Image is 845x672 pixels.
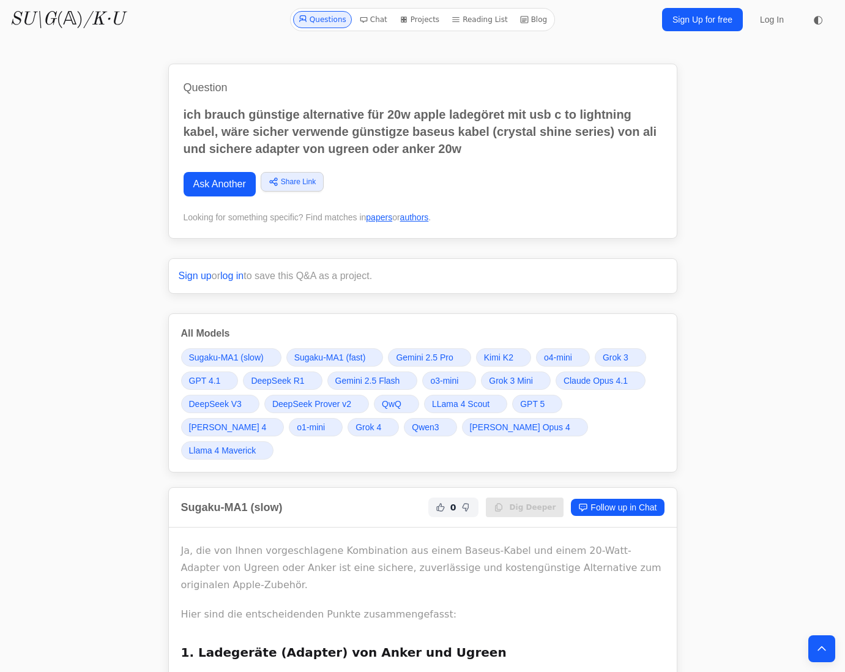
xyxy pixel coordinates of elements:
[10,9,124,31] a: SU\G(𝔸)/K·U
[433,500,448,515] button: Helpful
[481,371,551,390] a: Grok 3 Mini
[181,606,664,623] p: Hier sind die entscheidenden Punkte zusammengefasst:
[297,421,325,433] span: o1-mini
[430,375,458,387] span: o3-mini
[181,348,281,367] a: Sugaku-MA1 (slow)
[432,398,490,410] span: LLama 4 Scout
[83,10,124,29] i: /K·U
[335,375,400,387] span: Gemini 2.5 Flash
[536,348,590,367] a: o4-mini
[564,375,628,387] span: Claude Opus 4.1
[184,106,662,157] p: ich brauch günstige alternative für 20w apple ladegöret mit usb c to lightning kabel, wäre sicher...
[512,395,562,413] a: GPT 5
[184,172,256,196] a: Ask Another
[243,371,322,390] a: DeepSeek R1
[515,11,553,28] a: Blog
[808,635,835,662] button: Back to top
[753,9,791,31] a: Log In
[412,421,439,433] span: Qwen3
[181,326,664,341] h3: All Models
[603,351,628,364] span: Grok 3
[286,348,384,367] a: Sugaku-MA1 (fast)
[662,8,743,31] a: Sign Up for free
[424,395,507,413] a: LLama 4 Scout
[327,371,418,390] a: Gemini 2.5 Flash
[470,421,570,433] span: [PERSON_NAME] Opus 4
[422,371,476,390] a: o3-mini
[184,79,662,96] h1: Question
[462,418,588,436] a: [PERSON_NAME] Opus 4
[813,14,823,25] span: ◐
[189,398,242,410] span: DeepSeek V3
[189,375,221,387] span: GPT 4.1
[281,176,316,187] span: Share Link
[544,351,572,364] span: o4-mini
[348,418,399,436] a: Grok 4
[189,444,256,457] span: Llama 4 Maverick
[179,271,212,281] a: Sign up
[382,398,401,410] span: QwQ
[366,212,392,222] a: papers
[388,348,471,367] a: Gemini 2.5 Pro
[181,371,239,390] a: GPT 4.1
[447,11,513,28] a: Reading List
[571,499,664,516] a: Follow up in Chat
[374,395,419,413] a: QwQ
[520,398,545,410] span: GPT 5
[181,441,274,460] a: Llama 4 Maverick
[184,211,662,223] div: Looking for something specific? Find matches in or .
[181,418,285,436] a: [PERSON_NAME] 4
[395,11,444,28] a: Projects
[10,10,56,29] i: SU\G
[556,371,646,390] a: Claude Opus 4.1
[289,418,343,436] a: o1-mini
[450,501,456,513] span: 0
[181,645,507,660] strong: 1. Ladegeräte (Adapter) von Anker und Ugreen
[272,398,351,410] span: DeepSeek Prover v2
[189,351,264,364] span: Sugaku-MA1 (slow)
[489,375,533,387] span: Grok 3 Mini
[264,395,369,413] a: DeepSeek Prover v2
[595,348,646,367] a: Grok 3
[181,395,259,413] a: DeepSeek V3
[459,500,474,515] button: Not Helpful
[396,351,453,364] span: Gemini 2.5 Pro
[251,375,304,387] span: DeepSeek R1
[354,11,392,28] a: Chat
[806,7,830,32] button: ◐
[189,421,267,433] span: [PERSON_NAME] 4
[181,542,664,594] p: Ja, die von Ihnen vorgeschlagene Kombination aus einem Baseus-Kabel und einem 20-Watt-Adapter von...
[355,421,381,433] span: Grok 4
[293,11,352,28] a: Questions
[179,269,667,283] p: or to save this Q&A as a project.
[400,212,429,222] a: authors
[181,499,283,516] h2: Sugaku-MA1 (slow)
[476,348,531,367] a: Kimi K2
[404,418,456,436] a: Qwen3
[220,271,244,281] a: log in
[484,351,513,364] span: Kimi K2
[294,351,366,364] span: Sugaku-MA1 (fast)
